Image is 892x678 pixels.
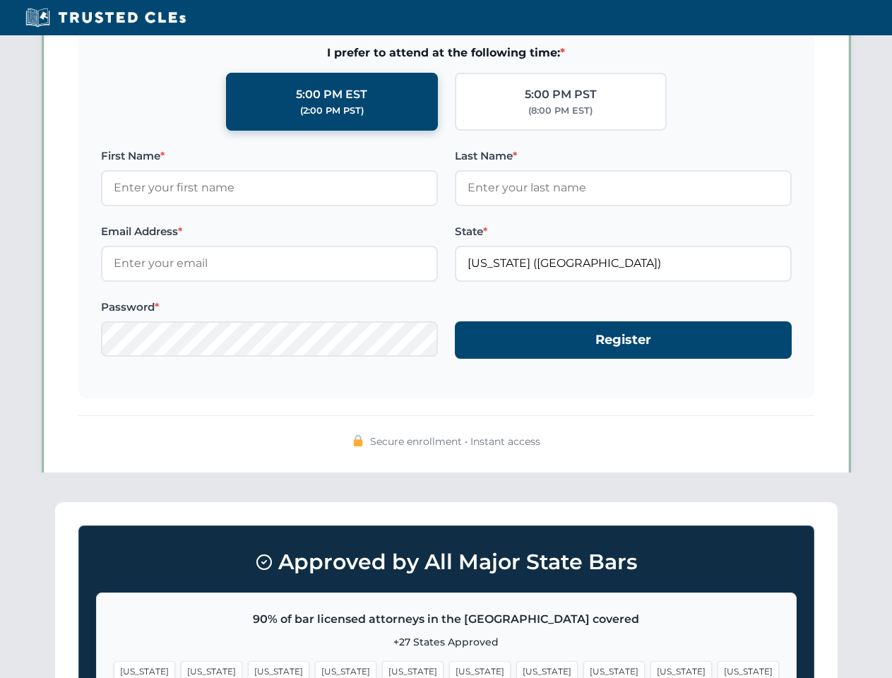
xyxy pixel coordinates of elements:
[114,634,779,650] p: +27 States Approved
[96,543,797,581] h3: Approved by All Major State Bars
[101,223,438,240] label: Email Address
[455,321,792,359] button: Register
[528,104,593,118] div: (8:00 PM EST)
[300,104,364,118] div: (2:00 PM PST)
[296,85,367,104] div: 5:00 PM EST
[370,434,540,449] span: Secure enrollment • Instant access
[525,85,597,104] div: 5:00 PM PST
[455,170,792,206] input: Enter your last name
[21,7,190,28] img: Trusted CLEs
[352,435,364,446] img: 🔒
[101,170,438,206] input: Enter your first name
[101,299,438,316] label: Password
[101,44,792,62] span: I prefer to attend at the following time:
[455,246,792,281] input: Florida (FL)
[455,223,792,240] label: State
[101,246,438,281] input: Enter your email
[114,610,779,629] p: 90% of bar licensed attorneys in the [GEOGRAPHIC_DATA] covered
[101,148,438,165] label: First Name
[455,148,792,165] label: Last Name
